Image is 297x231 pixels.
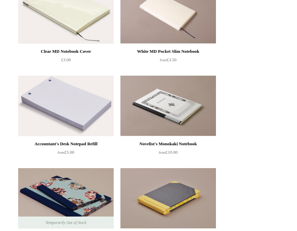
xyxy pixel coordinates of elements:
[120,168,216,229] img: Yellow Sewn Bound Hardback Pocket Sketchbook
[122,47,214,55] div: White MD Pocket Slim Notebook
[58,150,74,155] span: £5.00
[18,168,114,229] a: Hardback "Composition Ledger" Katazome Notebook, Floral Circles Hardback "Composition Ledger" Kat...
[20,47,112,55] div: Clear MD Notebook Cover
[122,140,214,148] div: Novelist's Monokaki Notebook
[160,58,166,62] span: from
[120,76,216,136] img: Novelist's Monokaki Notebook
[58,151,64,154] span: from
[18,76,114,136] a: Accountant's Desk Notepad Refill Accountant's Desk Notepad Refill
[120,47,216,75] a: White MD Pocket Slim Notebook from£3.50
[120,140,216,167] a: Novelist's Monokaki Notebook from£10.00
[18,76,114,136] img: Accountant's Desk Notepad Refill
[61,57,71,62] span: £3.00
[160,57,176,62] span: £3.50
[159,150,178,155] span: £10.00
[120,168,216,229] a: Yellow Sewn Bound Hardback Pocket Sketchbook Yellow Sewn Bound Hardback Pocket Sketchbook
[120,76,216,136] a: Novelist's Monokaki Notebook Novelist's Monokaki Notebook
[159,151,165,154] span: from
[18,47,114,75] a: Clear MD Notebook Cover £3.00
[18,140,114,167] a: Accountant's Desk Notepad Refill from£5.00
[18,168,114,229] img: Hardback "Composition Ledger" Katazome Notebook, Floral Circles
[20,140,112,148] div: Accountant's Desk Notepad Refill
[39,217,93,229] span: Temporarily Out of Stock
